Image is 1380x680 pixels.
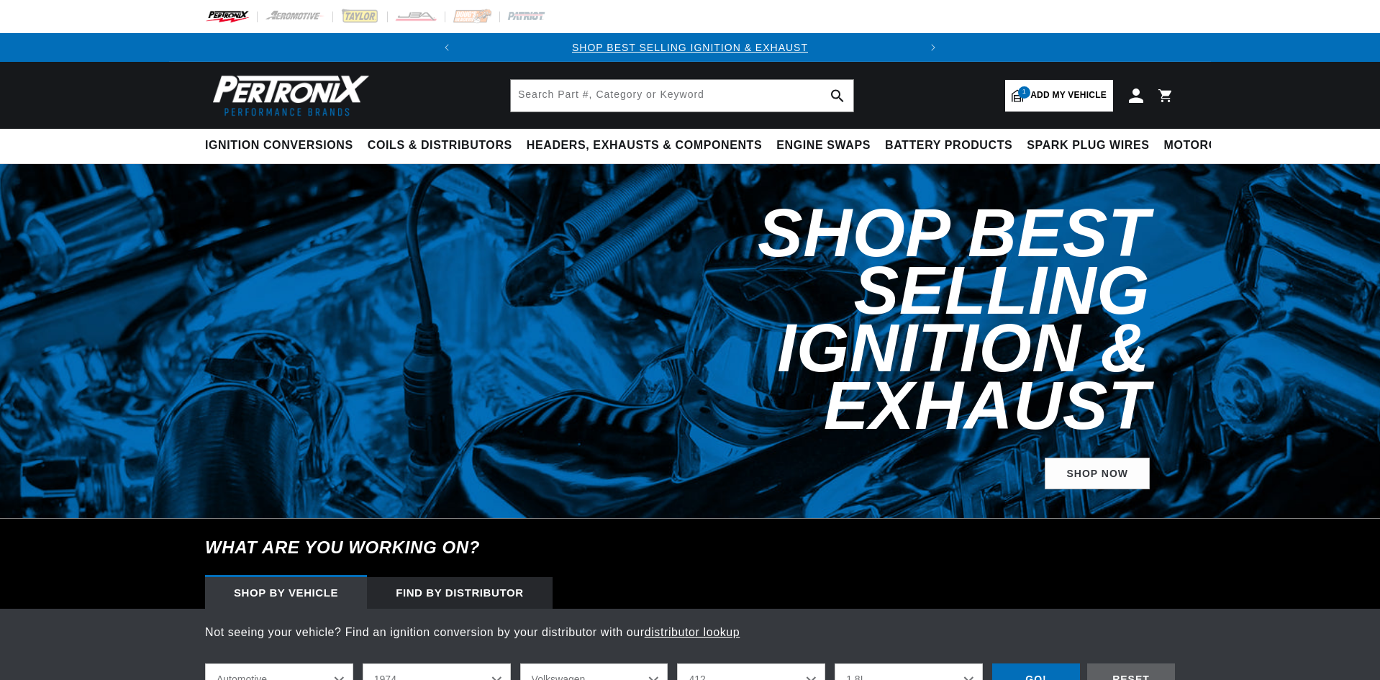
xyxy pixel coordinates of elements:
[1157,129,1257,163] summary: Motorcycle
[1030,89,1107,102] span: Add my vehicle
[169,33,1211,62] slideshow-component: Translation missing: en.sections.announcements.announcement_bar
[535,204,1150,435] h2: Shop Best Selling Ignition & Exhaust
[1045,458,1150,490] a: SHOP NOW
[645,626,740,638] a: distributor lookup
[360,129,519,163] summary: Coils & Distributors
[461,40,919,55] div: Announcement
[1164,138,1250,153] span: Motorcycle
[1027,138,1149,153] span: Spark Plug Wires
[776,138,871,153] span: Engine Swaps
[205,71,371,120] img: Pertronix
[822,80,853,112] button: search button
[885,138,1012,153] span: Battery Products
[519,129,769,163] summary: Headers, Exhausts & Components
[432,33,461,62] button: Translation missing: en.sections.announcements.previous_announcement
[878,129,1020,163] summary: Battery Products
[1018,86,1030,99] span: 1
[572,42,808,53] a: SHOP BEST SELLING IGNITION & EXHAUST
[169,519,1211,576] h6: What are you working on?
[368,138,512,153] span: Coils & Distributors
[205,623,1175,642] p: Not seeing your vehicle? Find an ignition conversion by your distributor with our
[205,138,353,153] span: Ignition Conversions
[1005,80,1113,112] a: 1Add my vehicle
[367,577,553,609] div: Find by Distributor
[205,577,367,609] div: Shop by vehicle
[1020,129,1156,163] summary: Spark Plug Wires
[461,40,919,55] div: 1 of 2
[919,33,948,62] button: Translation missing: en.sections.announcements.next_announcement
[205,129,360,163] summary: Ignition Conversions
[769,129,878,163] summary: Engine Swaps
[527,138,762,153] span: Headers, Exhausts & Components
[511,80,853,112] input: Search Part #, Category or Keyword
